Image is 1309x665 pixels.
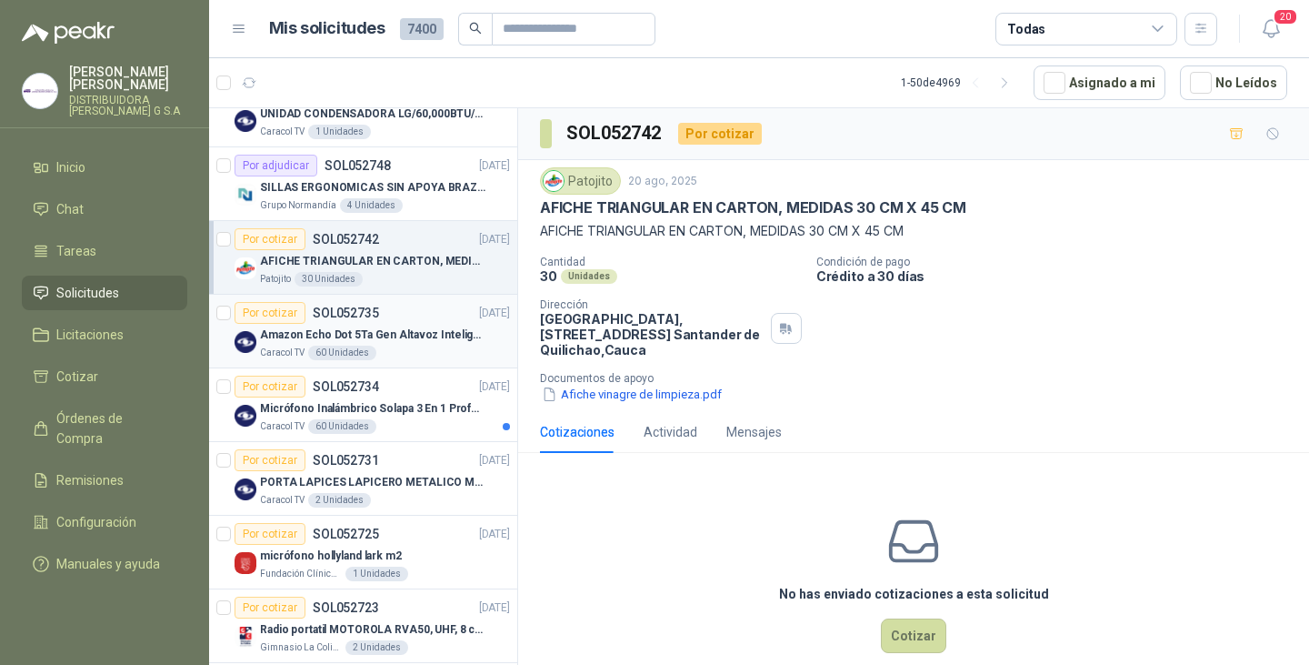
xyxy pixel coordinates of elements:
a: Por cotizarSOL052742[DATE] Company LogoAFICHE TRIANGULAR EN CARTON, MEDIDAS 30 CM X 45 CMPatojito... [209,221,517,295]
a: Configuración [22,505,187,539]
a: Chat [22,192,187,227]
div: Actividad [644,422,697,442]
p: Patojito [260,272,291,287]
button: Afiche vinagre de limpieza.pdf [540,385,724,404]
div: Todas [1007,19,1045,39]
p: DISTRIBUIDORA [PERSON_NAME] G S.A [69,95,187,116]
div: 1 - 50 de 4969 [901,68,1019,97]
img: Company Logo [235,257,256,279]
p: Caracol TV [260,493,305,508]
p: Condición de pago [816,256,1302,268]
p: AFICHE TRIANGULAR EN CARTON, MEDIDAS 30 CM X 45 CM [540,198,966,217]
img: Company Logo [544,171,564,191]
h3: SOL052742 [566,119,664,147]
a: Por cotizarSOL052734[DATE] Company LogoMicrófono Inalámbrico Solapa 3 En 1 Profesional F11-2 X2Ca... [209,368,517,442]
img: Company Logo [235,184,256,206]
p: SOL052748 [325,159,391,172]
div: 60 Unidades [308,419,376,434]
p: AFICHE TRIANGULAR EN CARTON, MEDIDAS 30 CM X 45 CM [540,221,1287,241]
p: [DATE] [479,526,510,543]
span: Solicitudes [56,283,119,303]
p: [DATE] [479,305,510,322]
div: Por cotizar [235,228,305,250]
p: SOL052723 [313,601,379,614]
a: Cotizar [22,359,187,394]
span: Licitaciones [56,325,124,345]
span: Chat [56,199,84,219]
p: SOL052742 [313,233,379,246]
div: Por cotizar [678,123,762,145]
div: Patojito [540,167,621,195]
a: Inicio [22,150,187,185]
p: micrófono hollyland lark m2 [260,548,402,565]
a: Por cotizarSOL052735[DATE] Company LogoAmazon Echo Dot 5Ta Gen Altavoz Inteligente Alexa AzulCara... [209,295,517,368]
p: Fundación Clínica Shaio [260,567,342,581]
span: Manuales y ayuda [56,554,160,574]
p: [DATE] [479,600,510,617]
a: Solicitudes [22,276,187,310]
p: [GEOGRAPHIC_DATA], [STREET_ADDRESS] Santander de Quilichao , Cauca [540,311,764,358]
span: Órdenes de Compra [56,408,170,448]
a: Licitaciones [22,317,187,352]
span: 7400 [400,18,444,40]
img: Company Logo [235,331,256,353]
button: No Leídos [1180,65,1287,100]
div: 30 Unidades [295,272,363,287]
button: 20 [1254,13,1287,45]
p: 20 ago, 2025 [628,173,697,190]
p: Documentos de apoyo [540,372,1302,385]
p: Caracol TV [260,419,305,434]
div: Por cotizar [235,597,305,619]
a: Órdenes de Compra [22,401,187,456]
p: 30 [540,268,557,284]
p: Grupo Normandía [260,198,336,213]
p: UNIDAD CONDENSADORA LG/60,000BTU/220V/R410A: I [260,106,486,123]
div: 60 Unidades [308,346,376,360]
p: Gimnasio La Colina [260,640,342,655]
div: Mensajes [726,422,782,442]
p: [DATE] [479,452,510,469]
a: Remisiones [22,463,187,498]
button: Cotizar [881,619,946,653]
p: Micrófono Inalámbrico Solapa 3 En 1 Profesional F11-2 X2 [260,400,486,418]
p: Caracol TV [260,125,305,139]
span: Remisiones [56,470,124,490]
a: Tareas [22,234,187,268]
div: Unidades [561,269,617,284]
div: Por adjudicar [235,155,317,176]
span: Tareas [56,241,96,261]
a: Manuales y ayuda [22,547,187,581]
p: SOL052735 [313,307,379,319]
img: Logo peakr [22,22,115,44]
p: Caracol TV [260,346,305,360]
a: Por cotizarSOL052749[DATE] Company LogoUNIDAD CONDENSADORA LG/60,000BTU/220V/R410A: ICaracol TV1 ... [209,74,517,147]
img: Company Logo [235,405,256,427]
img: Company Logo [235,552,256,574]
div: Cotizaciones [540,422,615,442]
div: Por cotizar [235,449,305,471]
p: Amazon Echo Dot 5Ta Gen Altavoz Inteligente Alexa Azul [260,327,486,344]
p: PORTA LAPICES LAPICERO METALICO MALLA. IGUALES A LOS DEL LIK ADJUNTO [260,474,486,491]
h1: Mis solicitudes [269,15,385,42]
div: Por cotizar [235,376,305,398]
p: Dirección [540,298,764,311]
p: [DATE] [479,378,510,396]
p: Cantidad [540,256,802,268]
p: SOL052725 [313,528,379,540]
img: Company Logo [23,74,57,108]
img: Company Logo [235,626,256,648]
p: [DATE] [479,157,510,175]
p: SOL052734 [313,380,379,393]
img: Company Logo [235,110,256,132]
p: [DATE] [479,231,510,248]
a: Por cotizarSOL052731[DATE] Company LogoPORTA LAPICES LAPICERO METALICO MALLA. IGUALES A LOS DEL L... [209,442,517,516]
p: Radio portatil MOTOROLA RVA50, UHF, 8 canales, 500MW [260,621,486,639]
div: Por cotizar [235,523,305,545]
span: Cotizar [56,367,98,387]
p: Crédito a 30 días [816,268,1302,284]
div: 4 Unidades [340,198,403,213]
a: Por cotizarSOL052723[DATE] Company LogoRadio portatil MOTOROLA RVA50, UHF, 8 canales, 500MWGimnas... [209,589,517,663]
h3: No has enviado cotizaciones a esta solicitud [779,584,1049,604]
span: Configuración [56,512,136,532]
span: Inicio [56,157,85,177]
